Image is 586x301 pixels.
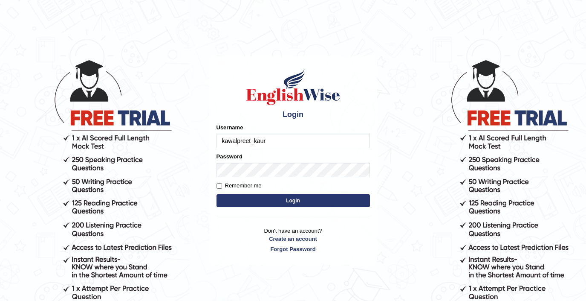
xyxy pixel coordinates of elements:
a: Forgot Password [217,245,370,253]
img: Logo of English Wise sign in for intelligent practice with AI [245,68,342,106]
input: Remember me [217,183,222,189]
label: Username [217,123,243,132]
button: Login [217,194,370,207]
label: Password [217,152,242,161]
label: Remember me [217,181,262,190]
h4: Login [217,111,370,119]
a: Create an account [217,235,370,243]
p: Don't have an account? [217,227,370,253]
